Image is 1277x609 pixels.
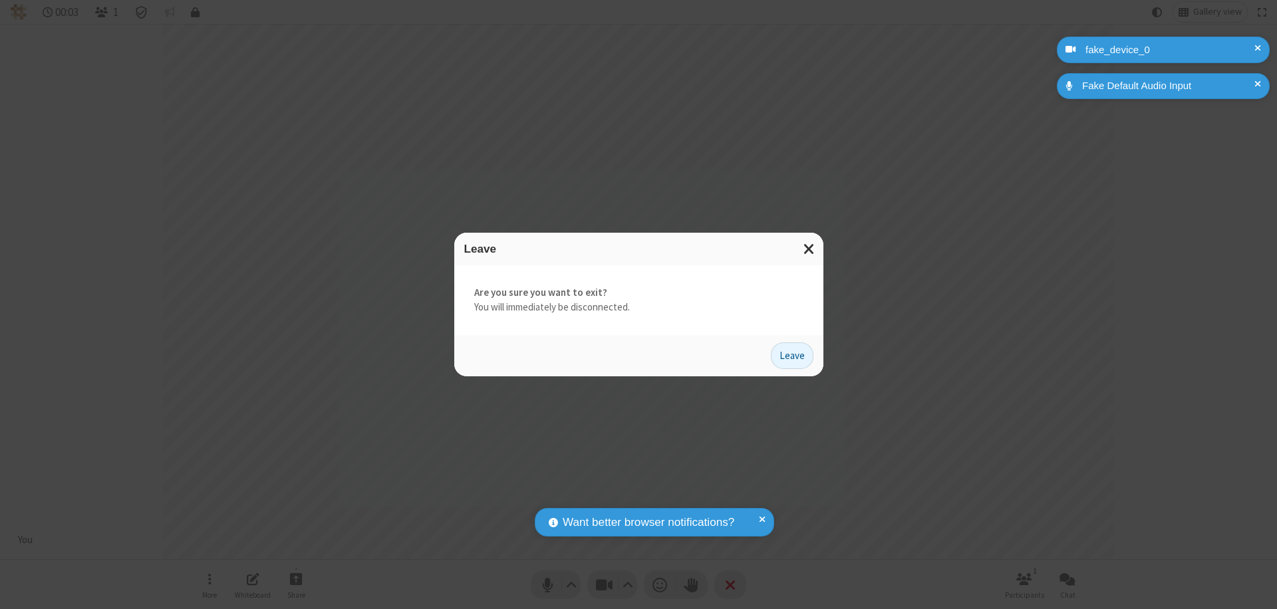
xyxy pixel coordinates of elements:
[1081,43,1260,58] div: fake_device_0
[1077,78,1260,94] div: Fake Default Audio Input
[563,514,734,531] span: Want better browser notifications?
[474,285,803,301] strong: Are you sure you want to exit?
[464,243,813,255] h3: Leave
[454,265,823,335] div: You will immediately be disconnected.
[771,342,813,369] button: Leave
[795,233,823,265] button: Close modal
